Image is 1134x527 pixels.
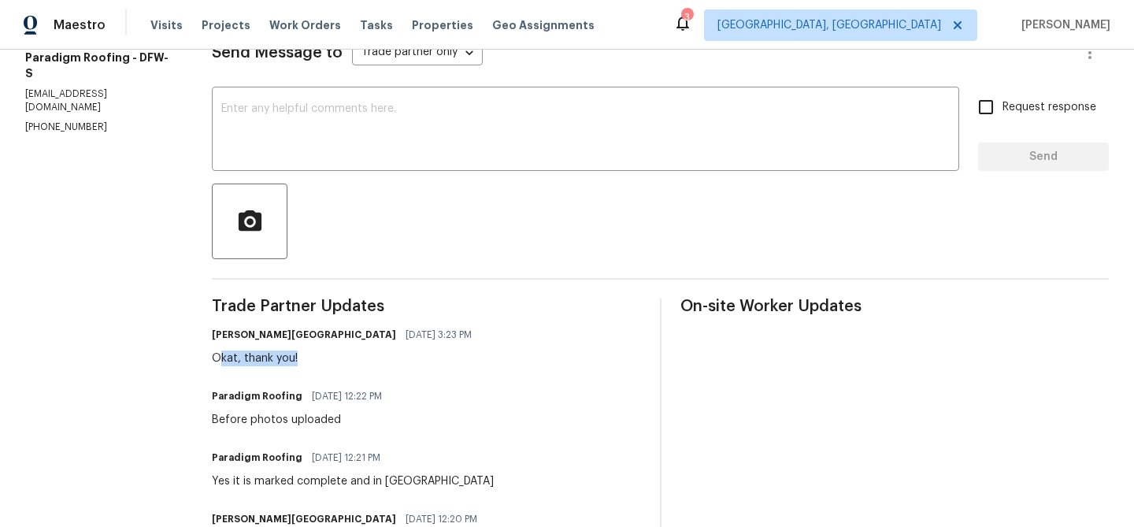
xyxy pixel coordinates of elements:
[150,17,183,33] span: Visits
[680,299,1109,314] span: On-site Worker Updates
[212,473,494,489] div: Yes it is marked complete and in [GEOGRAPHIC_DATA]
[25,121,174,134] p: [PHONE_NUMBER]
[406,511,477,527] span: [DATE] 12:20 PM
[312,450,380,466] span: [DATE] 12:21 PM
[406,327,472,343] span: [DATE] 3:23 PM
[492,17,595,33] span: Geo Assignments
[212,299,640,314] span: Trade Partner Updates
[212,412,391,428] div: Before photos uploaded
[681,9,692,25] div: 3
[352,40,483,66] div: Trade partner only
[269,17,341,33] span: Work Orders
[202,17,250,33] span: Projects
[25,50,174,81] h5: Paradigm Roofing - DFW-S
[717,17,941,33] span: [GEOGRAPHIC_DATA], [GEOGRAPHIC_DATA]
[360,20,393,31] span: Tasks
[54,17,106,33] span: Maestro
[212,45,343,61] span: Send Message to
[212,511,396,527] h6: [PERSON_NAME][GEOGRAPHIC_DATA]
[212,327,396,343] h6: [PERSON_NAME][GEOGRAPHIC_DATA]
[212,351,481,366] div: Okat, thank you!
[1002,99,1096,116] span: Request response
[212,450,302,466] h6: Paradigm Roofing
[25,87,174,114] p: [EMAIL_ADDRESS][DOMAIN_NAME]
[412,17,473,33] span: Properties
[312,388,382,404] span: [DATE] 12:22 PM
[1015,17,1110,33] span: [PERSON_NAME]
[212,388,302,404] h6: Paradigm Roofing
